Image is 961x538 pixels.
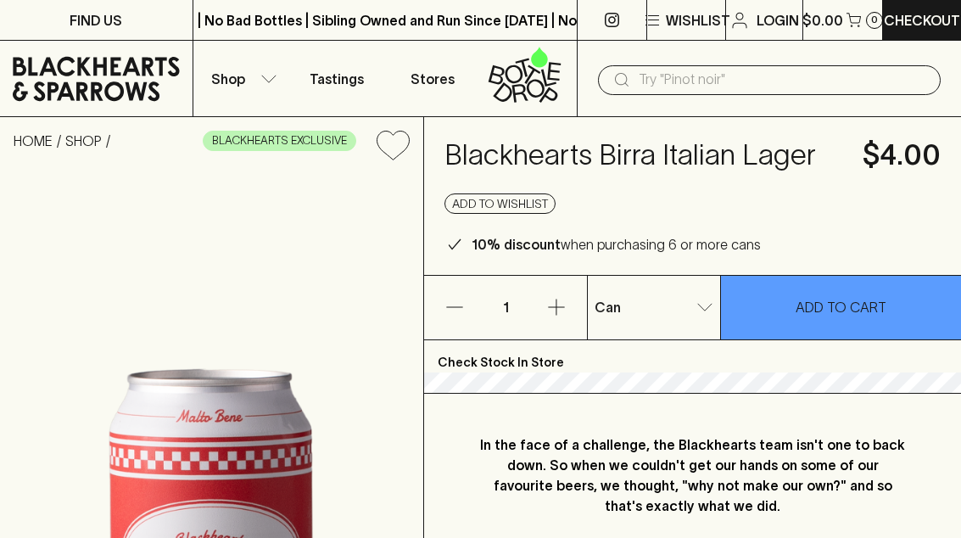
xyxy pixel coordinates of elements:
button: Add to wishlist [370,124,416,167]
p: $0.00 [802,10,843,31]
span: BLACKHEARTS EXCLUSIVE [204,132,355,149]
p: ADD TO CART [796,297,886,317]
p: 0 [871,15,878,25]
b: 10% discount [472,237,561,252]
button: Shop [193,41,289,116]
a: HOME [14,133,53,149]
a: Stores [385,41,481,116]
p: Wishlist [666,10,730,31]
p: In the face of a challenge, the Blackhearts team isn't one to back down. So when we couldn't get ... [478,434,907,516]
p: FIND US [70,10,122,31]
p: Can [595,297,621,317]
p: Shop [211,69,245,89]
h4: Blackhearts Birra Italian Lager [444,137,842,173]
h4: $4.00 [863,137,941,173]
p: Checkout [884,10,960,31]
button: ADD TO CART [721,276,961,339]
p: 1 [485,276,526,339]
div: Can [588,290,720,324]
a: Tastings [289,41,385,116]
input: Try "Pinot noir" [639,66,927,93]
p: when purchasing 6 or more cans [472,234,761,255]
p: Login [757,10,799,31]
a: SHOP [65,133,102,149]
p: Stores [411,69,455,89]
p: Tastings [310,69,364,89]
p: Check Stock In Store [424,340,961,373]
button: Add to wishlist [444,193,556,214]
